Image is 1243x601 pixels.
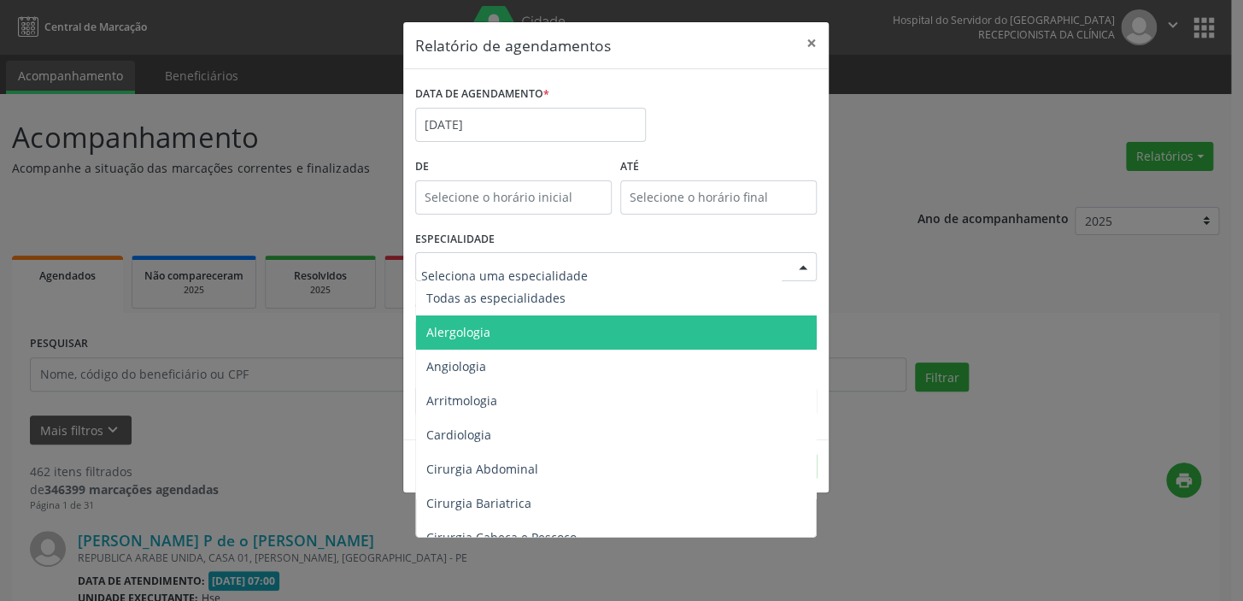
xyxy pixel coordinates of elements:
input: Selecione o horário inicial [415,180,612,215]
span: Arritmologia [426,392,497,409]
input: Selecione uma data ou intervalo [415,108,646,142]
input: Seleciona uma especialidade [421,258,782,292]
label: DATA DE AGENDAMENTO [415,81,549,108]
span: Cardiologia [426,427,491,443]
span: Angiologia [426,358,486,374]
label: De [415,154,612,180]
span: Cirurgia Cabeça e Pescoço [426,529,577,545]
label: ATÉ [620,154,817,180]
span: Todas as especialidades [426,290,566,306]
label: ESPECIALIDADE [415,227,495,253]
span: Cirurgia Abdominal [426,461,538,477]
h5: Relatório de agendamentos [415,34,611,56]
span: Alergologia [426,324,490,340]
input: Selecione o horário final [620,180,817,215]
span: Cirurgia Bariatrica [426,495,531,511]
button: Close [794,22,829,64]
